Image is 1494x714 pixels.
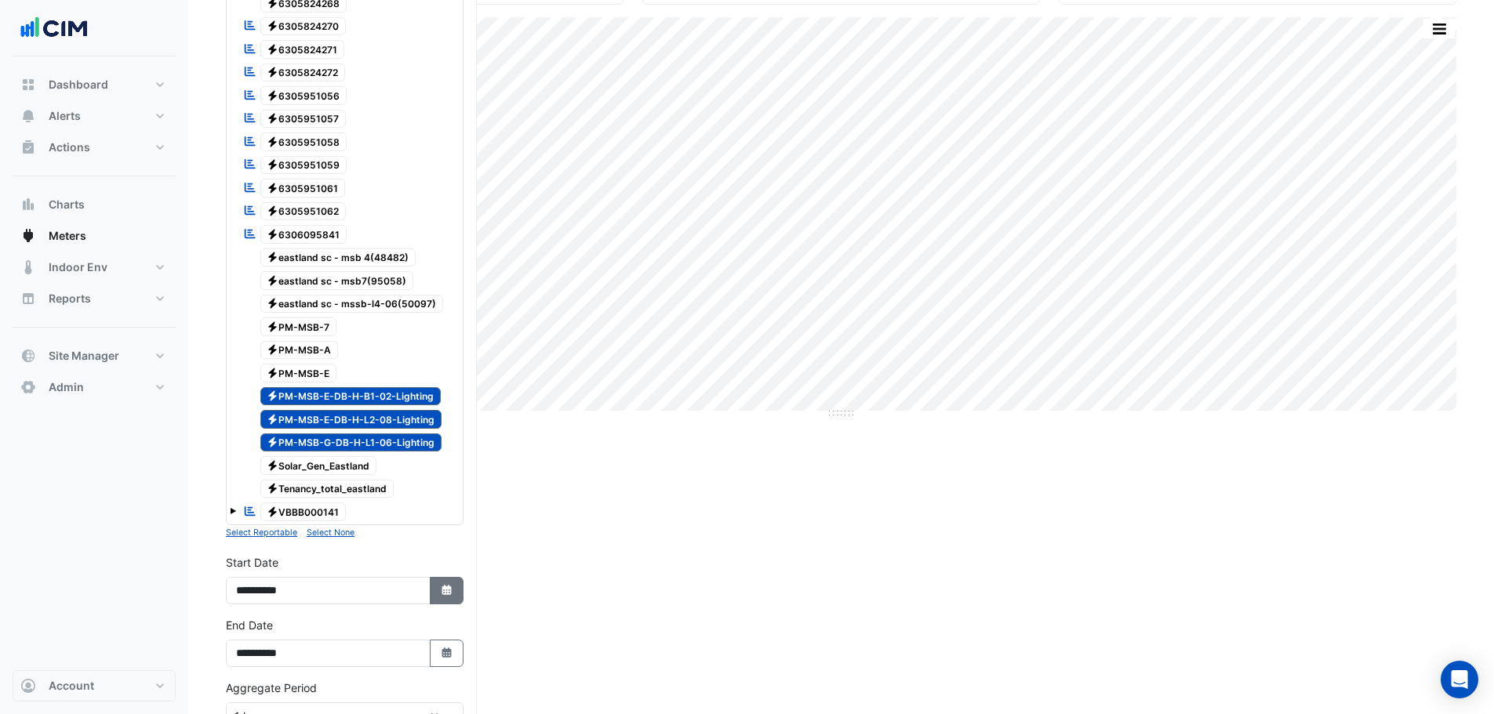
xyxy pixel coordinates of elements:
span: 6305951057 [260,110,347,129]
fa-icon: Electricity [267,321,278,332]
app-icon: Actions [20,140,36,155]
button: Select None [307,525,354,539]
fa-icon: Electricity [267,413,278,425]
button: Dashboard [13,69,176,100]
span: Meters [49,228,86,244]
span: PM-MSB-E-DB-H-L2-08-Lighting [260,410,442,429]
app-icon: Reports [20,291,36,306]
fa-icon: Electricity [267,20,278,32]
fa-icon: Electricity [267,390,278,402]
fa-icon: Reportable [243,204,257,217]
fa-icon: Reportable [243,65,257,78]
label: Aggregate Period [226,680,317,696]
small: Select None [307,527,354,538]
span: 6305951059 [260,156,347,175]
button: Alerts [13,100,176,132]
img: Company Logo [19,13,89,44]
fa-icon: Reportable [243,134,257,147]
div: Open Intercom Messenger [1441,661,1478,698]
fa-icon: Electricity [267,182,278,194]
span: Charts [49,197,85,212]
span: Admin [49,379,84,395]
small: Select Reportable [226,527,297,538]
button: Indoor Env [13,252,176,283]
app-icon: Site Manager [20,348,36,364]
span: Account [49,678,94,694]
fa-icon: Electricity [267,43,278,55]
span: Dashboard [49,77,108,92]
fa-icon: Select Date [440,647,454,660]
span: Indoor Env [49,259,107,275]
fa-icon: Electricity [267,67,278,78]
fa-icon: Electricity [267,205,278,217]
label: Start Date [226,554,278,571]
button: Meters [13,220,176,252]
app-icon: Indoor Env [20,259,36,275]
fa-icon: Reportable [243,42,257,55]
button: More Options [1423,19,1455,38]
fa-icon: Electricity [267,252,278,263]
fa-icon: Electricity [267,506,278,517]
span: PM-MSB-G-DB-H-L1-06-Lighting [260,433,442,452]
app-icon: Admin [20,379,36,395]
fa-icon: Reportable [243,227,257,240]
span: 6305824271 [260,40,345,59]
button: Account [13,670,176,701]
fa-icon: Electricity [267,367,278,379]
fa-icon: Electricity [267,298,278,310]
fa-icon: Reportable [243,158,257,171]
fa-icon: Electricity [267,136,278,147]
span: eastland sc - msb 4(48482) [260,248,416,267]
fa-icon: Electricity [267,228,278,240]
app-icon: Alerts [20,108,36,124]
button: Reports [13,283,176,314]
span: Reports [49,291,91,306]
span: Alerts [49,108,81,124]
app-icon: Meters [20,228,36,244]
fa-icon: Electricity [267,344,278,356]
span: 6305951061 [260,179,346,198]
fa-icon: Electricity [267,437,278,448]
app-icon: Charts [20,197,36,212]
span: Tenancy_total_eastland [260,480,394,498]
span: 6305951058 [260,132,347,151]
button: Select Reportable [226,525,297,539]
fa-icon: Electricity [267,459,278,471]
fa-icon: Reportable [243,180,257,194]
fa-icon: Reportable [243,19,257,32]
fa-icon: Electricity [267,274,278,286]
span: Solar_Gen_Eastland [260,456,377,475]
fa-icon: Electricity [267,89,278,101]
fa-icon: Electricity [267,159,278,171]
label: End Date [226,617,273,633]
span: PM-MSB-7 [260,317,337,336]
span: PM-MSB-E-DB-H-B1-02-Lighting [260,387,442,406]
span: VBBB000141 [260,502,347,521]
span: PM-MSB-A [260,341,339,360]
span: 6305951056 [260,86,347,105]
button: Actions [13,132,176,163]
fa-icon: Electricity [267,113,278,125]
app-icon: Dashboard [20,77,36,92]
span: eastland sc - msb7(95058) [260,271,414,290]
span: 6305824272 [260,63,346,82]
fa-icon: Select Date [440,584,454,597]
button: Charts [13,189,176,220]
span: PM-MSB-E [260,364,337,382]
fa-icon: Reportable [243,504,257,517]
fa-icon: Reportable [243,111,257,125]
span: 6305824270 [260,17,347,36]
button: Site Manager [13,340,176,371]
span: 6305951062 [260,202,347,221]
fa-icon: Electricity [267,483,278,495]
span: Site Manager [49,348,119,364]
span: Actions [49,140,90,155]
button: Admin [13,371,176,403]
fa-icon: Reportable [243,88,257,101]
span: 6306095841 [260,225,347,244]
span: eastland sc - mssb-l4-06(50097) [260,295,444,314]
